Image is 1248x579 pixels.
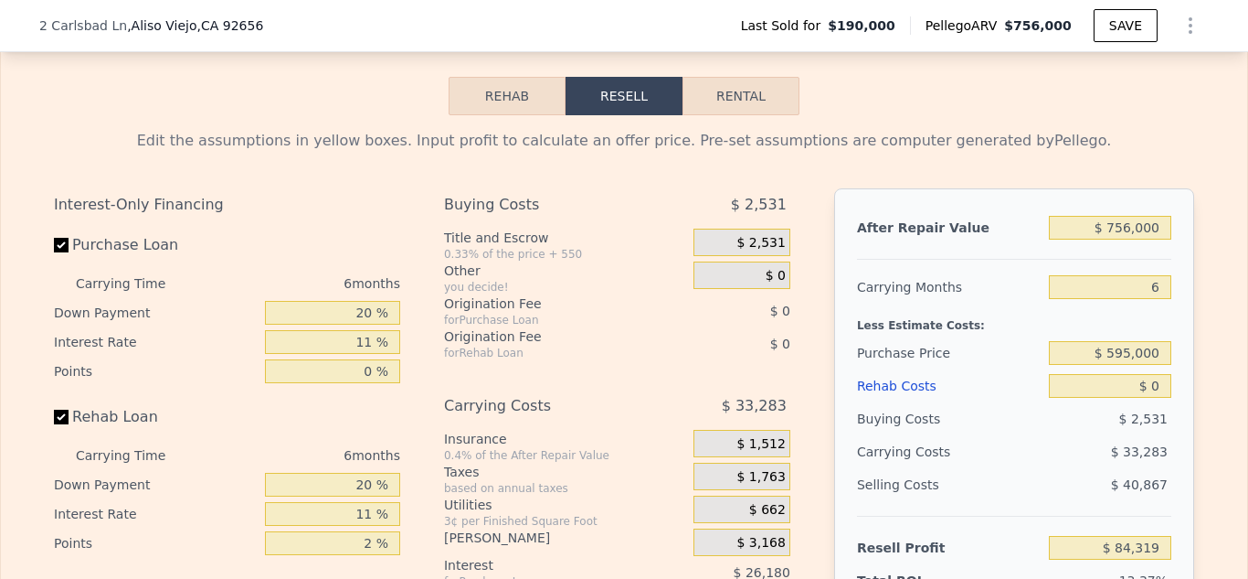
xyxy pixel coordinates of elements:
div: Taxes [444,463,686,481]
div: 6 months [202,441,400,470]
div: for Purchase Loan [444,313,648,327]
label: Rehab Loan [54,401,258,434]
div: 0.33% of the price + 550 [444,247,686,262]
div: Down Payment [54,470,258,499]
span: $ 40,867 [1111,477,1168,492]
button: Rental [682,77,799,115]
div: 0.4% of the After Repair Value [444,448,686,463]
div: Interest-Only Financing [54,188,400,221]
div: Utilities [444,496,686,514]
div: you decide! [444,280,686,295]
div: Carrying Months [857,271,1042,304]
div: 6 months [202,269,400,298]
div: Selling Costs [857,468,1042,501]
span: $ 1,763 [736,469,785,486]
span: , CA 92656 [197,18,264,33]
div: Down Payment [54,298,258,327]
div: Interest Rate [54,327,258,357]
button: Resell [566,77,682,115]
label: Purchase Loan [54,229,258,262]
span: Last Sold for [741,16,829,35]
div: Carrying Costs [857,435,971,468]
span: $ 2,531 [731,188,787,221]
div: Buying Costs [444,188,648,221]
div: Other [444,262,686,280]
span: 2 Carlsbad Ln [39,16,127,35]
span: $ 3,168 [736,535,785,552]
span: $ 2,531 [1119,412,1168,426]
button: Show Options [1172,7,1209,44]
div: Less Estimate Costs: [857,304,1171,337]
span: $ 2,531 [736,235,785,252]
div: 3¢ per Finished Square Foot [444,514,686,529]
div: Insurance [444,430,686,448]
input: Rehab Loan [54,410,69,424]
div: based on annual taxes [444,481,686,496]
span: $ 33,283 [1111,445,1168,459]
div: for Rehab Loan [444,346,648,360]
div: Interest [444,556,648,574]
button: Rehab [449,77,566,115]
button: SAVE [1094,9,1158,42]
div: Edit the assumptions in yellow boxes. Input profit to calculate an offer price. Pre-set assumptio... [54,130,1194,152]
span: , Aliso Viejo [127,16,263,35]
input: Purchase Loan [54,238,69,252]
div: Points [54,529,258,558]
span: $ 0 [766,268,786,284]
div: Resell Profit [857,531,1042,564]
span: $ 1,512 [736,436,785,453]
div: Purchase Price [857,337,1042,370]
span: $ 0 [770,304,790,318]
span: $ 662 [749,502,786,519]
div: Title and Escrow [444,229,686,247]
span: Pellego ARV [925,16,1005,35]
span: $756,000 [1004,18,1072,33]
div: Origination Fee [444,327,648,346]
div: Interest Rate [54,499,258,529]
span: $ 33,283 [722,390,787,423]
div: Carrying Time [76,441,195,470]
div: Carrying Time [76,269,195,298]
div: Origination Fee [444,295,648,313]
div: [PERSON_NAME] [444,529,686,547]
div: Carrying Costs [444,390,648,423]
span: $ 0 [770,337,790,351]
div: After Repair Value [857,211,1042,244]
div: Points [54,357,258,386]
div: Rehab Costs [857,370,1042,402]
span: $190,000 [828,16,895,35]
div: Buying Costs [857,402,1042,435]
